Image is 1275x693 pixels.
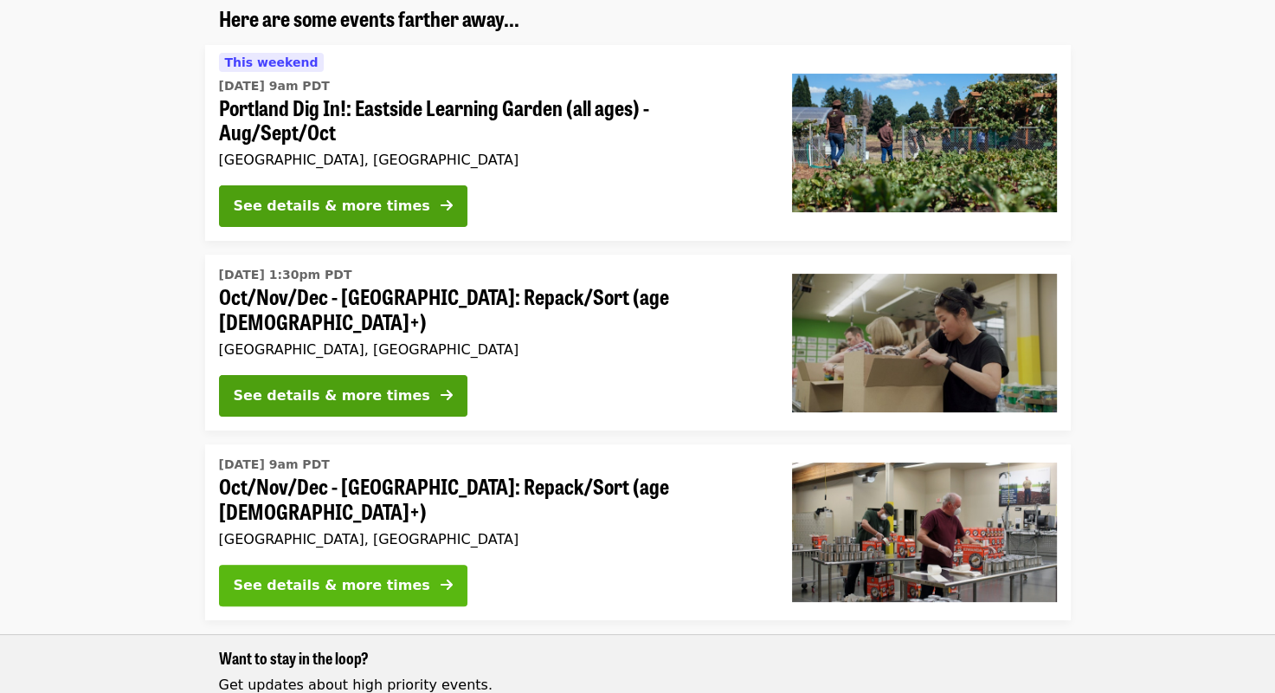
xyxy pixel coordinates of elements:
button: See details & more times [219,565,467,606]
div: See details & more times [234,385,430,406]
time: [DATE] 1:30pm PDT [219,266,352,284]
i: arrow-right icon [441,198,453,214]
button: See details & more times [219,375,467,417]
time: [DATE] 9am PDT [219,456,330,474]
time: [DATE] 9am PDT [219,77,330,95]
a: See details for "Portland Dig In!: Eastside Learning Garden (all ages) - Aug/Sept/Oct" [205,45,1071,242]
img: Portland Dig In!: Eastside Learning Garden (all ages) - Aug/Sept/Oct organized by Oregon Food Bank [792,74,1057,212]
div: [GEOGRAPHIC_DATA], [GEOGRAPHIC_DATA] [219,152,764,168]
i: arrow-right icon [441,577,453,593]
span: Here are some events farther away... [219,3,519,33]
img: Oct/Nov/Dec - Portland: Repack/Sort (age 16+) organized by Oregon Food Bank [792,463,1057,601]
a: See details for "Oct/Nov/Dec - Portland: Repack/Sort (age 8+)" [205,255,1071,431]
img: Oct/Nov/Dec - Portland: Repack/Sort (age 8+) organized by Oregon Food Bank [792,274,1057,412]
i: arrow-right icon [441,387,453,404]
button: See details & more times [219,185,467,227]
div: [GEOGRAPHIC_DATA], [GEOGRAPHIC_DATA] [219,531,764,547]
span: Want to stay in the loop? [219,646,369,669]
span: Get updates about high priority events. [219,677,493,693]
span: Portland Dig In!: Eastside Learning Garden (all ages) - Aug/Sept/Oct [219,95,764,146]
span: Oct/Nov/Dec - [GEOGRAPHIC_DATA]: Repack/Sort (age [DEMOGRAPHIC_DATA]+) [219,284,764,334]
a: See details for "Oct/Nov/Dec - Portland: Repack/Sort (age 16+)" [205,444,1071,620]
div: [GEOGRAPHIC_DATA], [GEOGRAPHIC_DATA] [219,341,764,358]
div: See details & more times [234,575,430,596]
span: This weekend [225,55,319,69]
div: See details & more times [234,196,430,217]
span: Oct/Nov/Dec - [GEOGRAPHIC_DATA]: Repack/Sort (age [DEMOGRAPHIC_DATA]+) [219,474,764,524]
